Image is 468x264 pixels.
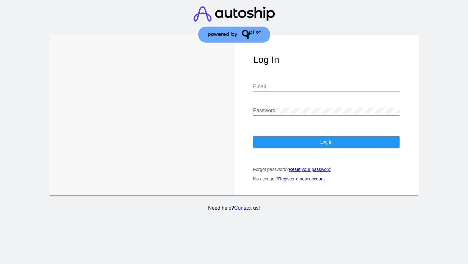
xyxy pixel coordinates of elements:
[253,176,400,181] p: No account?
[253,136,400,148] button: Log In
[320,139,333,145] span: Log In
[48,205,420,211] p: Need help?
[253,167,400,172] p: Forgot password?
[253,84,400,90] input: Email
[278,176,325,181] a: Register a new account
[289,167,331,172] a: Reset your password
[253,54,400,65] h1: Log In
[234,205,260,211] a: Contact us!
